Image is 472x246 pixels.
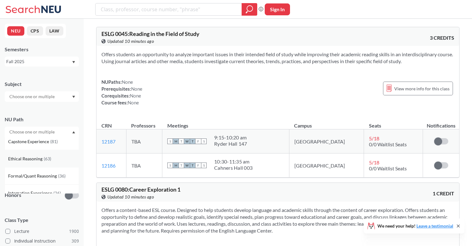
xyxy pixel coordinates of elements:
svg: magnifying glass [246,5,253,14]
button: Sign In [265,3,290,15]
span: Updated 10 minutes ago [107,193,154,200]
div: 10:30 - 11:35 am [214,158,253,165]
p: Honors [5,192,21,199]
div: CRN [101,122,112,129]
div: 9:15 - 10:20 am [214,134,247,141]
th: Seats [364,116,423,129]
div: magnifying glass [242,3,257,16]
button: CPS [27,26,43,36]
div: Subject [5,81,79,88]
span: None [130,93,141,98]
a: Leave a testimonial [416,223,453,228]
td: [GEOGRAPHIC_DATA] [289,153,364,178]
span: S [201,138,207,144]
span: Formal/Quant Reasoning [8,173,58,179]
span: ( 36 ) [58,173,66,178]
span: We need your help! [377,224,453,228]
span: 0/0 Waitlist Seats [369,141,407,147]
span: ESLG 0080 : Career Exploration 1 [101,186,180,193]
div: Dropdown arrowWriting Intensive(178)Societies/Institutions(139)Interpreting Culture(124)Differenc... [5,127,79,137]
svg: Dropdown arrow [72,96,75,98]
span: 1900 [69,228,79,235]
section: Offers students an opportunity to analyze important issues in their intended field of study while... [101,51,454,65]
button: LAW [46,26,63,36]
div: Dropdown arrow [5,91,79,102]
div: Semesters [5,46,79,53]
span: Class Type [5,217,79,223]
input: Choose one or multiple [6,128,59,136]
span: View more info for this class [394,85,450,93]
span: S [201,163,207,168]
svg: Dropdown arrow [72,131,75,133]
span: 1 CREDIT [433,190,454,197]
span: F [195,138,201,144]
button: NEU [7,26,24,36]
span: Updated 10 minutes ago [107,38,154,45]
a: 12186 [101,163,116,168]
div: Fall 2025 [6,58,71,65]
svg: Dropdown arrow [72,61,75,63]
span: T [190,163,195,168]
span: W [184,163,190,168]
div: Cahners Hall 003 [214,165,253,171]
span: ( 63 ) [44,156,51,161]
td: TBA [126,129,162,153]
span: ESLG 0045 : Reading in the Field of Study [101,30,199,37]
span: None [122,79,133,85]
th: Meetings [162,116,289,129]
span: Ethical Reasoning [8,155,44,162]
label: Individual Instruction [5,237,79,245]
span: F [195,163,201,168]
span: M [173,138,179,144]
span: 0/0 Waitlist Seats [369,165,407,171]
span: 309 [71,238,79,244]
input: Class, professor, course number, "phrase" [100,4,237,15]
td: [GEOGRAPHIC_DATA] [289,129,364,153]
span: 5 / 18 [369,135,379,141]
th: Campus [289,116,364,129]
label: Lecture [5,227,79,235]
div: NU Path [5,116,79,123]
span: None [131,86,142,92]
span: S [167,163,173,168]
div: Ryder Hall 147 [214,141,247,147]
span: 5 / 18 [369,159,379,165]
span: M [173,163,179,168]
span: Capstone Experience [8,138,50,145]
span: Integration Experience [8,190,53,197]
div: Fall 2025Dropdown arrow [5,57,79,67]
th: Notifications [423,116,459,129]
section: Offers a content-based ESL course. Designed to help students develop language and academic skills... [101,207,454,234]
div: NUPaths: Prerequisites: Corequisites: Course fees: [101,78,142,106]
td: TBA [126,153,162,178]
input: Choose one or multiple [6,93,59,100]
span: None [128,100,139,105]
span: S [167,138,173,144]
span: W [184,138,190,144]
th: Professors [126,116,162,129]
span: ( 81 ) [50,139,58,144]
span: T [179,138,184,144]
span: T [179,163,184,168]
span: T [190,138,195,144]
a: 12187 [101,138,116,144]
span: ( 26 ) [53,190,61,196]
span: 3 CREDITS [430,34,454,41]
